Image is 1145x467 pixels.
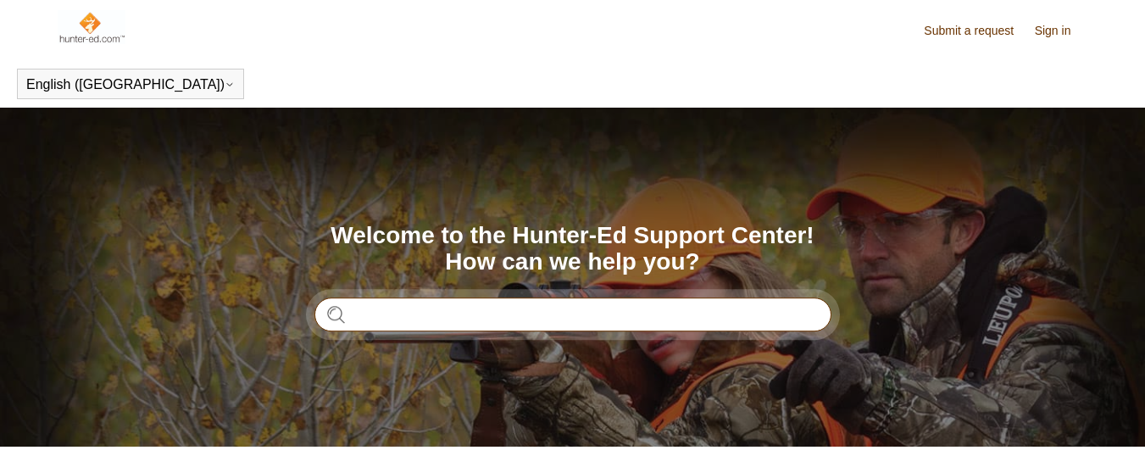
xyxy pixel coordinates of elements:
[1035,22,1088,40] a: Sign in
[26,77,235,92] button: English ([GEOGRAPHIC_DATA])
[924,22,1031,40] a: Submit a request
[314,297,831,331] input: Search
[58,10,126,44] img: Hunter-Ed Help Center home page
[314,223,831,275] h1: Welcome to the Hunter-Ed Support Center! How can we help you?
